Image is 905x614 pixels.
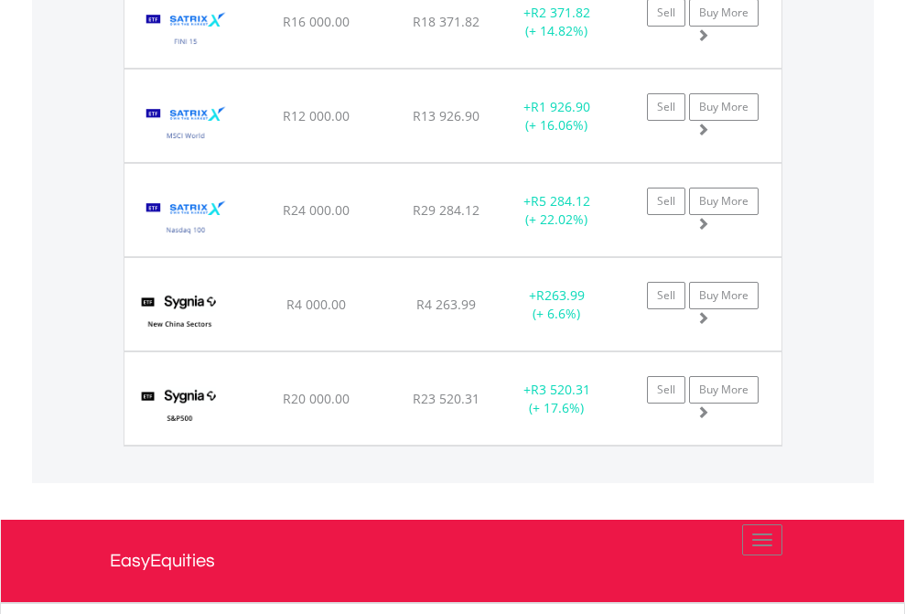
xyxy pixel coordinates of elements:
[536,286,585,304] span: R263.99
[134,375,226,440] img: TFSA.SYG500.png
[413,107,479,124] span: R13 926.90
[689,188,759,215] a: Buy More
[134,187,239,252] img: TFSA.STXNDQ.png
[283,13,350,30] span: R16 000.00
[689,93,759,121] a: Buy More
[283,107,350,124] span: R12 000.00
[531,381,590,398] span: R3 520.31
[647,188,685,215] a: Sell
[531,192,590,210] span: R5 284.12
[283,201,350,219] span: R24 000.00
[647,93,685,121] a: Sell
[500,4,614,40] div: + (+ 14.82%)
[500,192,614,229] div: + (+ 22.02%)
[500,286,614,323] div: + (+ 6.6%)
[500,381,614,417] div: + (+ 17.6%)
[413,390,479,407] span: R23 520.31
[134,92,239,157] img: TFSA.STXWDM.png
[413,201,479,219] span: R29 284.12
[647,376,685,404] a: Sell
[110,520,796,602] a: EasyEquities
[531,4,590,21] span: R2 371.82
[134,281,226,346] img: TFSA.SYGCN.png
[416,296,476,313] span: R4 263.99
[689,282,759,309] a: Buy More
[283,390,350,407] span: R20 000.00
[647,282,685,309] a: Sell
[413,13,479,30] span: R18 371.82
[286,296,346,313] span: R4 000.00
[500,98,614,135] div: + (+ 16.06%)
[689,376,759,404] a: Buy More
[531,98,590,115] span: R1 926.90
